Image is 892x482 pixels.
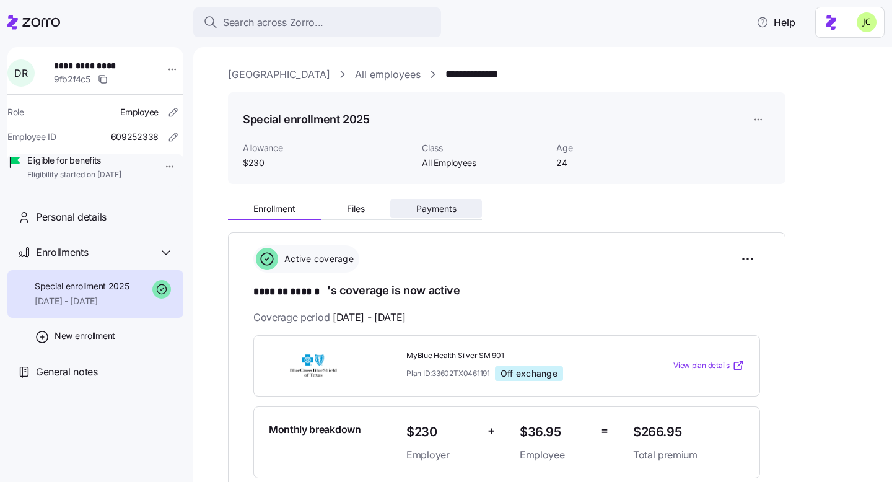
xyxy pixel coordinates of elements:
[253,204,295,213] span: Enrollment
[673,360,730,372] span: View plan details
[406,422,478,442] span: $230
[7,131,56,143] span: Employee ID
[501,368,557,379] span: Off exchange
[746,10,805,35] button: Help
[333,310,406,325] span: [DATE] - [DATE]
[347,204,365,213] span: Files
[601,422,608,440] span: =
[406,447,478,463] span: Employer
[633,422,745,442] span: $266.95
[556,142,681,154] span: Age
[55,330,115,342] span: New enrollment
[228,67,330,82] a: [GEOGRAPHIC_DATA]
[243,142,412,154] span: Allowance
[111,131,159,143] span: 609252338
[120,106,159,118] span: Employee
[193,7,441,37] button: Search across Zorro...
[36,245,88,260] span: Enrollments
[520,447,591,463] span: Employee
[556,157,681,169] span: 24
[633,447,745,463] span: Total premium
[422,142,546,154] span: Class
[406,351,623,361] span: MyBlue Health Silver SM 901
[520,422,591,442] span: $36.95
[7,106,24,118] span: Role
[27,170,121,180] span: Eligibility started on [DATE]
[416,204,457,213] span: Payments
[281,253,354,265] span: Active coverage
[253,310,406,325] span: Coverage period
[14,68,27,78] span: D R
[36,364,98,380] span: General notes
[269,422,361,437] span: Monthly breakdown
[35,280,129,292] span: Special enrollment 2025
[422,157,546,169] span: All Employees
[243,157,412,169] span: $230
[35,295,129,307] span: [DATE] - [DATE]
[243,112,370,127] h1: Special enrollment 2025
[27,154,121,167] span: Eligible for benefits
[253,283,760,300] h1: 's coverage is now active
[355,67,421,82] a: All employees
[36,209,107,225] span: Personal details
[673,359,745,372] a: View plan details
[269,351,358,380] img: Blue Cross and Blue Shield of Texas
[54,73,90,85] span: 9fb2f4c5
[488,422,495,440] span: +
[756,15,795,30] span: Help
[857,12,877,32] img: 0d5040ea9766abea509702906ec44285
[406,368,490,379] span: Plan ID: 33602TX0461191
[223,15,323,30] span: Search across Zorro...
